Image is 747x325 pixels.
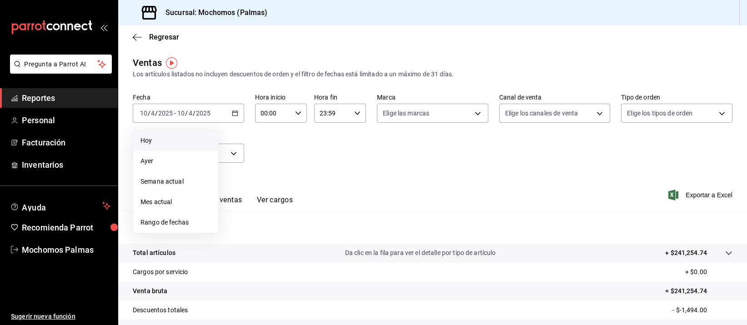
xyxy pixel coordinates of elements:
[140,177,211,186] span: Semana actual
[377,95,488,101] label: Marca
[133,286,167,296] p: Venta bruta
[196,110,211,117] input: ----
[158,110,173,117] input: ----
[140,197,211,207] span: Mes actual
[188,110,193,117] input: --
[22,136,110,149] span: Facturación
[670,190,732,200] button: Exportar a Excel
[345,248,496,258] p: Da clic en la fila para ver el detalle por tipo de artículo
[133,305,188,315] p: Descuentos totales
[150,110,155,117] input: --
[505,109,578,118] span: Elige los canales de venta
[499,95,611,101] label: Canal de venta
[133,248,175,258] p: Total artículos
[22,114,110,126] span: Personal
[133,33,179,41] button: Regresar
[147,195,293,211] div: navigation tabs
[22,244,110,256] span: Mochomos Palmas
[206,195,242,211] button: Ver ventas
[166,57,177,69] img: Tooltip marker
[177,110,185,117] input: --
[140,110,148,117] input: --
[140,136,211,145] span: Hoy
[627,109,692,118] span: Elige los tipos de orden
[621,95,732,101] label: Tipo de orden
[133,70,732,79] div: Los artículos listados no incluyen descuentos de orden y el filtro de fechas está limitado a un m...
[11,312,110,321] span: Sugerir nueva función
[140,218,211,227] span: Rango de fechas
[140,156,211,166] span: Ayer
[133,267,188,277] p: Cargos por servicio
[257,195,293,211] button: Ver cargos
[133,95,244,101] label: Fecha
[672,305,732,315] p: - $-1,494.00
[133,56,162,70] div: Ventas
[314,95,366,101] label: Hora fin
[22,200,99,211] span: Ayuda
[149,33,179,41] span: Regresar
[133,222,732,233] p: Resumen
[10,55,112,74] button: Pregunta a Parrot AI
[383,109,429,118] span: Elige las marcas
[100,24,107,31] button: open_drawer_menu
[685,267,732,277] p: + $0.00
[6,66,112,75] a: Pregunta a Parrot AI
[665,248,707,258] p: + $241,254.74
[255,95,307,101] label: Hora inicio
[22,92,110,104] span: Reportes
[174,110,176,117] span: -
[155,110,158,117] span: /
[158,7,268,18] h3: Sucursal: Mochomos (Palmas)
[193,110,196,117] span: /
[22,159,110,171] span: Inventarios
[185,110,188,117] span: /
[665,286,732,296] p: = $241,254.74
[148,110,150,117] span: /
[25,60,98,69] span: Pregunta a Parrot AI
[22,221,110,234] span: Recomienda Parrot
